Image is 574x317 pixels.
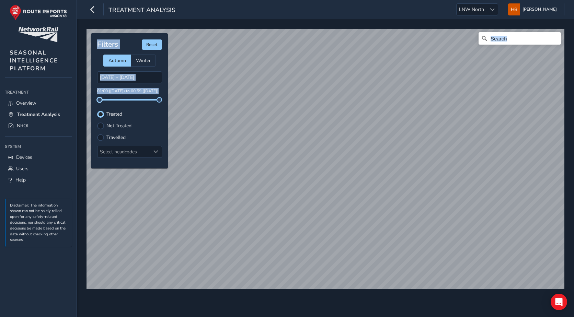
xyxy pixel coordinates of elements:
h4: Filters [97,40,118,49]
span: [PERSON_NAME] [523,3,557,15]
button: Reset [142,39,162,50]
img: customer logo [18,27,58,42]
input: Search [479,32,561,45]
span: LNW North [457,4,486,15]
label: Travelled [106,135,126,140]
div: Autumn [103,55,131,67]
label: Treated [106,112,122,117]
div: Winter [131,55,156,67]
img: diamond-layout [508,3,520,15]
span: Winter [136,57,151,64]
div: Treatment [5,87,72,97]
span: Autumn [108,57,126,64]
p: 01:00 ([DATE]) to 00:59 ([DATE]) [97,88,162,94]
span: Treatment Analysis [108,6,175,15]
a: NROL [5,120,72,131]
div: Open Intercom Messenger [551,294,567,310]
span: Overview [16,100,36,106]
a: Users [5,163,72,174]
span: Users [16,165,28,172]
div: Select headcodes [97,146,150,157]
img: rr logo [10,5,67,20]
button: [PERSON_NAME] [508,3,559,15]
a: Help [5,174,72,186]
div: System [5,141,72,152]
span: Help [15,177,26,183]
p: Disclaimer: The information shown can not be solely relied upon for any safety-related decisions,... [10,203,68,243]
a: Treatment Analysis [5,109,72,120]
span: Devices [16,154,32,161]
a: Overview [5,97,72,109]
span: Treatment Analysis [17,111,60,118]
label: Not Treated [106,124,131,128]
span: SEASONAL INTELLIGENCE PLATFORM [10,49,58,72]
canvas: Map [87,29,564,289]
a: Devices [5,152,72,163]
span: NROL [17,122,30,129]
